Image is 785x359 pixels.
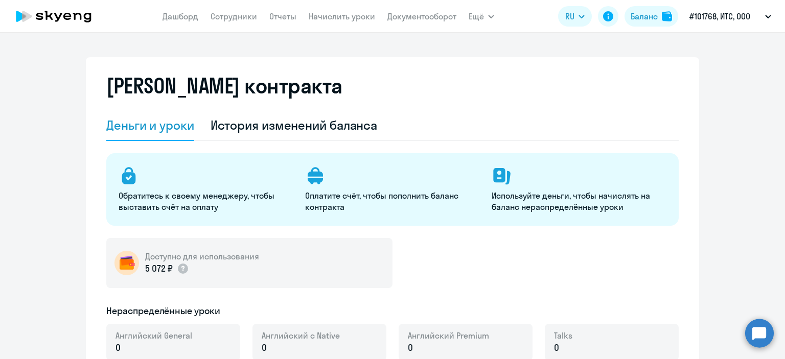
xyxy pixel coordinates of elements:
p: Оплатите счёт, чтобы пополнить баланс контракта [305,190,479,212]
span: 0 [554,341,559,354]
h5: Доступно для использования [145,251,259,262]
span: 0 [408,341,413,354]
h2: [PERSON_NAME] контракта [106,74,342,98]
div: История изменений баланса [211,117,378,133]
h5: Нераспределённые уроки [106,304,220,318]
p: #101768, ИТС, ООО [689,10,750,22]
button: RU [558,6,592,27]
a: Отчеты [269,11,296,21]
span: Ещё [469,10,484,22]
div: Баланс [631,10,658,22]
a: Начислить уроки [309,11,375,21]
span: RU [565,10,574,22]
button: #101768, ИТС, ООО [684,4,776,29]
img: balance [662,11,672,21]
p: Обратитесь к своему менеджеру, чтобы выставить счёт на оплату [119,190,293,212]
span: Английский Premium [408,330,489,341]
img: wallet-circle.png [114,251,139,275]
a: Сотрудники [211,11,257,21]
span: Talks [554,330,572,341]
button: Ещё [469,6,494,27]
span: Английский General [116,330,192,341]
p: Используйте деньги, чтобы начислять на баланс нераспределённые уроки [492,190,666,212]
span: Английский с Native [262,330,340,341]
a: Документооборот [387,11,456,21]
p: 5 072 ₽ [145,262,189,275]
span: 0 [116,341,121,354]
span: 0 [262,341,267,354]
a: Дашборд [163,11,198,21]
div: Деньги и уроки [106,117,194,133]
button: Балансbalance [625,6,678,27]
